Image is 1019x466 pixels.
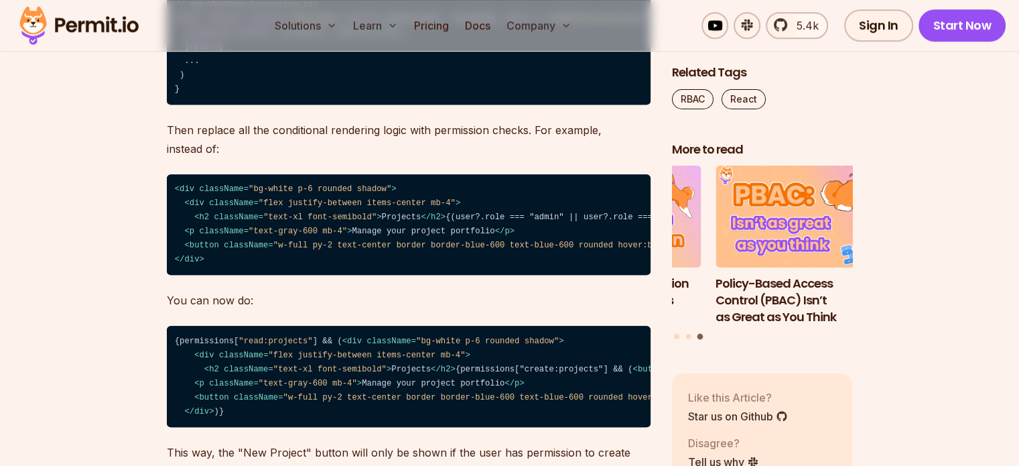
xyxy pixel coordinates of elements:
a: Start Now [919,9,1006,42]
span: p [504,227,509,236]
a: Sign In [844,9,913,42]
a: Star us on Github [688,408,788,424]
span: className [200,184,244,194]
li: 2 of 3 [521,166,701,326]
p: You can now do: [167,291,651,310]
a: Docs [460,12,496,39]
span: div [200,351,214,360]
button: Solutions [269,12,342,39]
h2: More to read [672,141,853,158]
span: "w-full py-2 text-center border border-blue-600 text-blue-600 rounded hover:bg-blue-50" [273,241,702,250]
p: Then replace all the conditional rendering logic with permission checks. For example, instead of: [167,121,651,158]
span: < = > [194,213,381,222]
span: </ > [431,365,456,374]
span: "read:projects" [239,337,312,346]
button: Company [501,12,577,39]
span: "text-gray-600 mb-4" [259,379,357,388]
div: Posts [672,166,853,342]
a: RBAC [672,89,714,109]
li: 3 of 3 [716,166,896,326]
span: div [190,198,204,208]
span: className [224,241,268,250]
span: div [194,407,209,416]
span: div [347,337,362,346]
span: h2 [200,213,210,222]
span: p [190,227,194,236]
span: button [200,393,229,402]
button: Go to slide 3 [697,334,703,340]
span: </ > [504,379,524,388]
code: {permissions[ ] && ( )} [167,326,651,427]
span: className [224,365,268,374]
span: < = > [194,393,716,402]
span: "text-xl font-semibold" [273,365,387,374]
span: h2 [441,365,451,374]
p: Like this Article? [688,390,788,406]
span: "text-gray-600 mb-4" [249,227,347,236]
span: < = > [175,184,397,194]
span: "text-xl font-semibold" [263,213,377,222]
span: button [190,241,219,250]
button: Learn [348,12,403,39]
span: className [234,393,278,402]
span: "flex justify-between items-center mb-4" [259,198,456,208]
p: Disagree? [688,435,759,451]
span: className [200,227,244,236]
span: < = > [204,365,391,374]
span: < = > [194,379,362,388]
a: 5.4k [766,12,828,39]
img: Policy-Based Access Control (PBAC) Isn’t as Great as You Think [716,166,896,268]
span: "w-full py-2 text-center border border-blue-600 text-blue-600 rounded hover:bg-blue-50" [283,393,712,402]
a: React [722,89,766,109]
span: </ > [184,407,214,416]
span: "bg-white p-6 rounded shadow" [416,337,559,346]
span: < = > [342,337,564,346]
a: Policy-Based Access Control (PBAC) Isn’t as Great as You ThinkPolicy-Based Access Control (PBAC) ... [716,166,896,326]
code: Projects {(user?.role === "admin" || user?.role === "project_manager") && ( New Project )} Manage... [167,174,651,276]
span: button [638,365,667,374]
button: Go to slide 2 [686,334,691,339]
span: className [367,337,411,346]
span: < = > [184,227,352,236]
span: </ > [495,227,515,236]
span: </ > [421,213,446,222]
span: div [180,184,194,194]
img: Permit logo [13,3,145,48]
span: className [209,379,253,388]
span: h2 [209,365,219,374]
span: < = > [184,241,706,250]
span: </ > [175,255,204,264]
span: p [515,379,519,388]
h2: Related Tags [672,64,853,81]
button: Go to slide 1 [674,334,679,339]
span: p [200,379,204,388]
span: h2 [431,213,441,222]
img: Implementing Authentication and Authorization in Next.js [521,166,701,268]
span: div [184,255,199,264]
span: "bg-white p-6 rounded shadow" [249,184,391,194]
span: className [214,213,259,222]
span: "flex justify-between items-center mb-4" [268,351,465,360]
span: return [190,42,219,52]
span: className [209,198,253,208]
span: < = > [184,198,460,208]
span: 5.4k [789,17,819,34]
span: < = > [194,351,470,360]
a: Pricing [409,12,454,39]
h3: Implementing Authentication and Authorization in Next.js [521,276,701,309]
h3: Policy-Based Access Control (PBAC) Isn’t as Great as You Think [716,276,896,325]
span: className [219,351,263,360]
